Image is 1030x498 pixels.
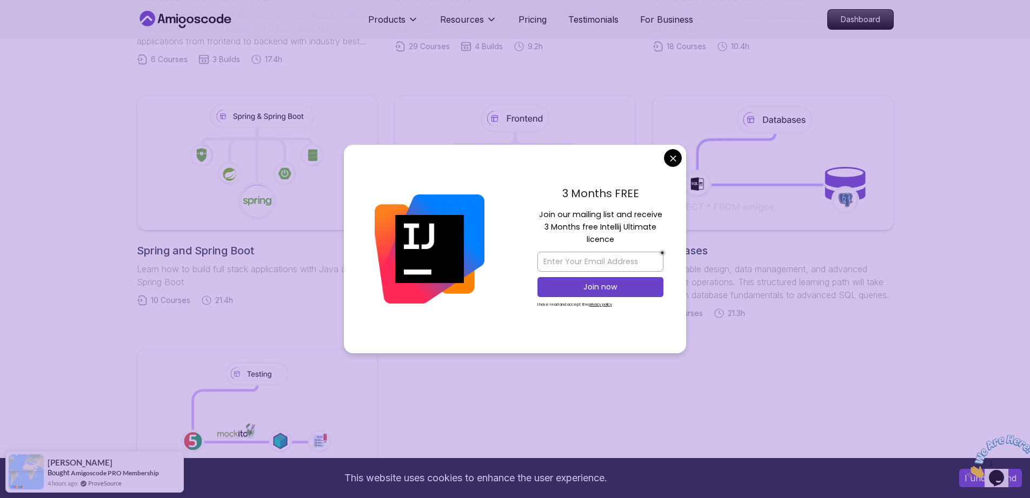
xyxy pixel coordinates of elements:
p: Resources [440,13,484,26]
span: 6 Courses [151,54,188,65]
a: Pricing [519,13,547,26]
span: 10.4h [731,41,749,52]
span: 17.4h [265,54,282,65]
p: Learn how to build full stack applications with Java and Spring Boot [137,263,377,288]
img: Chat attention grabber [4,4,71,47]
a: For Business [640,13,693,26]
h2: Databases [653,243,893,258]
h2: Spring and Spring Boot [137,243,377,258]
span: 1 [4,4,9,14]
button: Resources [440,13,497,35]
img: provesource social proof notification image [9,454,44,489]
a: Frontend DeveloperMaster modern frontend development from basics to advanced React applications. ... [395,95,635,319]
a: Testimonials [568,13,619,26]
span: 21.4h [215,295,233,306]
iframe: chat widget [963,430,1030,482]
div: This website uses cookies to enhance the user experience. [8,466,943,490]
span: Bought [48,468,70,477]
span: 21.3h [728,308,745,319]
a: Dashboard [827,9,894,30]
a: DatabasesMaster table design, data management, and advanced database operations. This structured ... [653,95,893,319]
span: 10 Courses [151,295,190,306]
span: 4 hours ago [48,479,77,488]
span: [PERSON_NAME] [48,458,112,467]
button: Products [368,13,418,35]
span: 9.2h [528,41,543,52]
span: 18 Courses [667,41,706,52]
a: Spring and Spring BootLearn how to build full stack applications with Java and Spring Boot10 Cour... [137,95,377,306]
a: Amigoscode PRO Membership [71,469,159,477]
p: Dashboard [828,10,893,29]
button: Accept cookies [959,469,1022,487]
span: 4 Builds [475,41,503,52]
span: 29 Courses [409,41,450,52]
span: 3 Builds [212,54,240,65]
a: ProveSource [88,479,122,488]
p: Master table design, data management, and advanced database operations. This structured learning ... [653,263,893,301]
p: Products [368,13,406,26]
